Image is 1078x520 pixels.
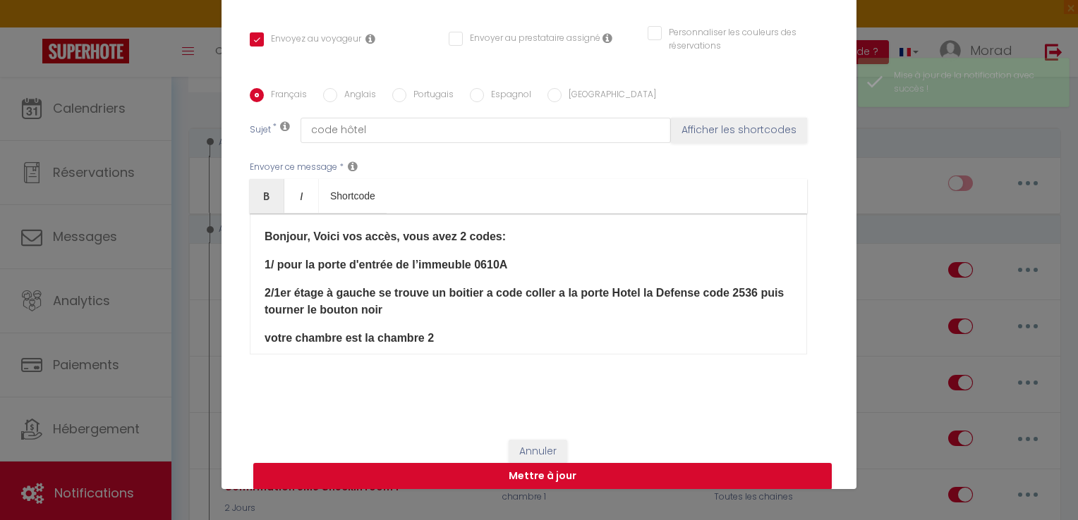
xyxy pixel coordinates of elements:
[265,256,792,273] p: 1/ pour la porte d'entrée de l’immeuble 0610A
[250,161,337,174] label: Envoyer ce message
[406,88,454,104] label: Portugais
[319,179,387,213] a: Shortcode
[337,88,376,104] label: Anglais
[280,120,290,132] i: Subject
[265,330,792,347] p: votre chambre est la chambre 2
[365,33,375,44] i: Envoyer au voyageur
[484,88,531,104] label: Espagnol
[250,179,284,213] a: Bold
[265,230,506,242] b: Bonjour, Voici vos accès, vous avez 2 codes:
[264,88,307,104] label: Français
[253,463,832,490] button: Mettre à jour
[284,179,319,213] a: Italic
[348,161,358,172] i: Message
[509,440,567,464] button: Annuler
[265,285,792,318] p: 2/1er étage à gauche se trouve un boitier a code coller a la porte Hotel la Defense code 2536 pui...
[250,123,271,138] label: Sujet
[562,88,656,104] label: [GEOGRAPHIC_DATA]
[894,69,1055,96] div: Mise à jour de la notification avec succès !
[671,118,807,143] button: Afficher les shortcodes
[602,32,612,44] i: Envoyer au prestataire si il est assigné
